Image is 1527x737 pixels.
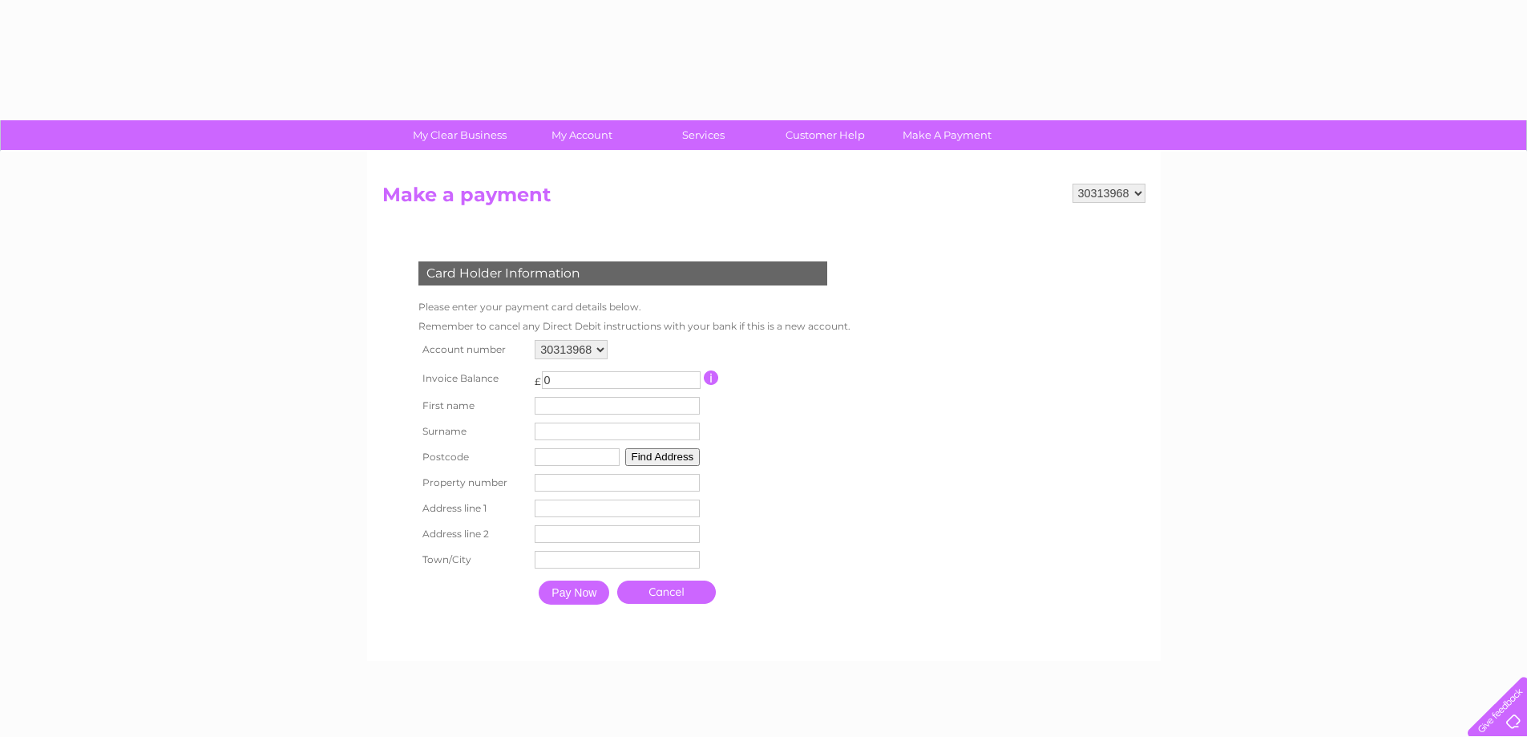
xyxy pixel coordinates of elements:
[414,393,531,419] th: First name
[617,581,716,604] a: Cancel
[637,120,770,150] a: Services
[414,419,531,444] th: Surname
[414,470,531,496] th: Property number
[414,298,854,317] td: Please enter your payment card details below.
[414,521,531,547] th: Address line 2
[382,184,1145,214] h2: Make a payment
[414,363,531,393] th: Invoice Balance
[704,371,719,385] input: Information
[539,581,609,605] input: Pay Now
[625,448,701,466] button: Find Address
[414,317,854,336] td: Remember to cancel any Direct Debit instructions with your bank if this is a new account.
[515,120,648,150] a: My Account
[881,120,1013,150] a: Make A Payment
[414,547,531,573] th: Town/City
[535,367,541,387] td: £
[414,496,531,521] th: Address line 1
[418,261,827,285] div: Card Holder Information
[759,120,891,150] a: Customer Help
[414,444,531,470] th: Postcode
[394,120,526,150] a: My Clear Business
[414,336,531,363] th: Account number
